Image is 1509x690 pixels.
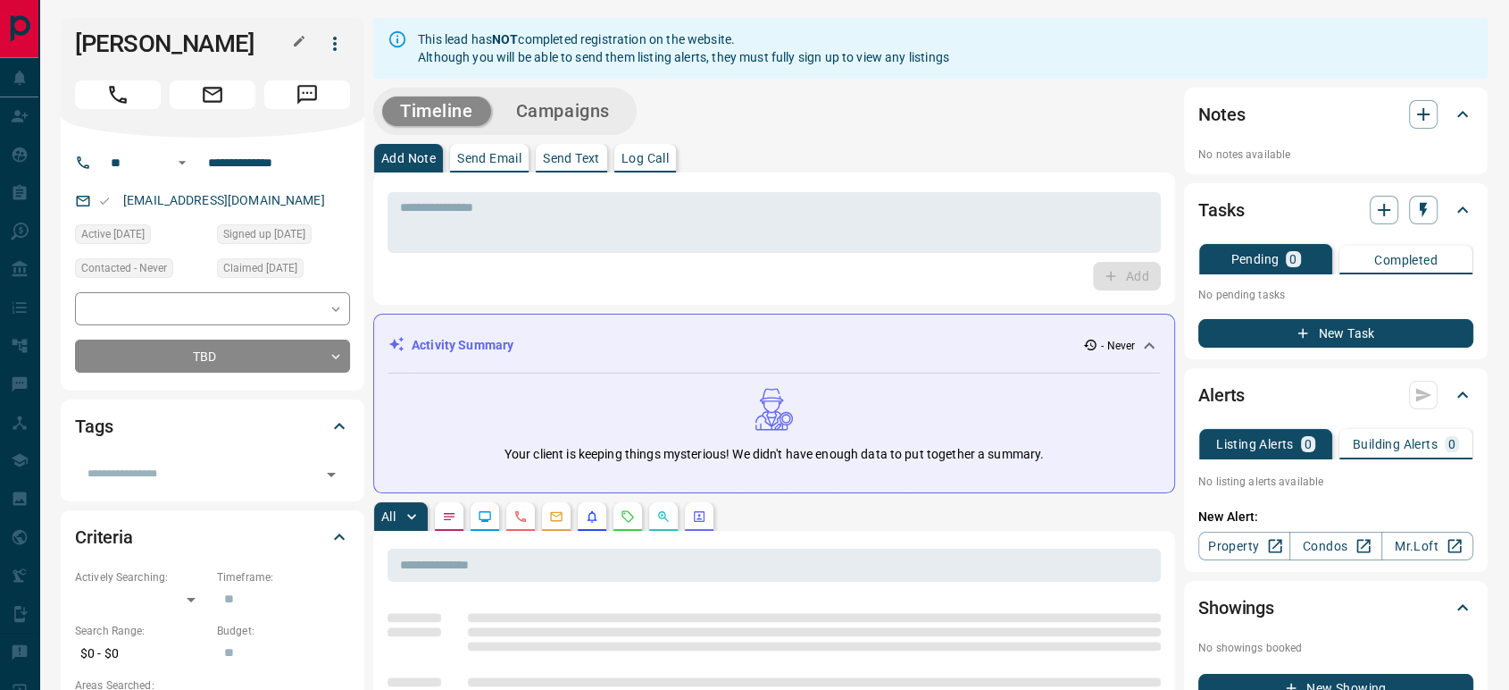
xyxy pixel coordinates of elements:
[1198,196,1244,224] h2: Tasks
[98,195,111,207] svg: Email Valid
[1381,532,1473,560] a: Mr.Loft
[381,152,436,164] p: Add Note
[388,329,1160,362] div: Activity Summary- Never
[223,259,297,277] span: Claimed [DATE]
[1198,374,1473,417] div: Alerts
[498,97,628,126] button: Campaigns
[1374,254,1438,266] p: Completed
[123,193,325,207] a: [EMAIL_ADDRESS][DOMAIN_NAME]
[549,509,563,524] svg: Emails
[217,224,350,249] div: Thu May 02 2024
[543,152,600,164] p: Send Text
[492,32,518,46] strong: NOT
[75,405,350,448] div: Tags
[1289,532,1381,560] a: Condos
[1198,532,1290,560] a: Property
[170,80,255,109] span: Email
[621,509,635,524] svg: Requests
[692,509,706,524] svg: Agent Actions
[1353,438,1438,450] p: Building Alerts
[513,509,528,524] svg: Calls
[418,23,949,73] div: This lead has completed registration on the website. Although you will be able to send them listi...
[381,510,396,523] p: All
[1198,147,1473,163] p: No notes available
[81,225,145,243] span: Active [DATE]
[75,29,293,58] h1: [PERSON_NAME]
[585,509,599,524] svg: Listing Alerts
[217,569,350,585] p: Timeframe:
[412,336,513,355] p: Activity Summary
[1198,93,1473,136] div: Notes
[223,225,305,243] span: Signed up [DATE]
[1198,586,1473,629] div: Showings
[1198,640,1473,656] p: No showings booked
[75,639,208,669] p: $0 - $0
[1198,474,1473,490] p: No listing alerts available
[504,445,1044,464] p: Your client is keeping things mysterious! We didn't have enough data to put together a summary.
[442,509,456,524] svg: Notes
[1198,593,1274,622] h2: Showings
[1305,438,1312,450] p: 0
[75,516,350,559] div: Criteria
[171,152,193,173] button: Open
[457,152,521,164] p: Send Email
[656,509,671,524] svg: Opportunities
[75,224,208,249] div: Thu May 02 2024
[382,97,491,126] button: Timeline
[1448,438,1455,450] p: 0
[478,509,492,524] svg: Lead Browsing Activity
[75,523,133,551] h2: Criteria
[264,80,350,109] span: Message
[621,152,669,164] p: Log Call
[1230,253,1279,265] p: Pending
[1198,381,1245,409] h2: Alerts
[217,258,350,283] div: Thu May 02 2024
[217,623,350,639] p: Budget:
[81,259,167,277] span: Contacted - Never
[75,569,208,585] p: Actively Searching:
[1198,100,1245,129] h2: Notes
[1198,189,1473,231] div: Tasks
[1198,319,1473,348] button: New Task
[1198,282,1473,308] p: No pending tasks
[75,340,350,373] div: TBD
[75,623,208,639] p: Search Range:
[1289,253,1296,265] p: 0
[1198,508,1473,526] p: New Alert:
[319,462,344,487] button: Open
[75,80,161,109] span: Call
[75,412,113,441] h2: Tags
[1216,438,1294,450] p: Listing Alerts
[1101,338,1135,354] p: - Never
